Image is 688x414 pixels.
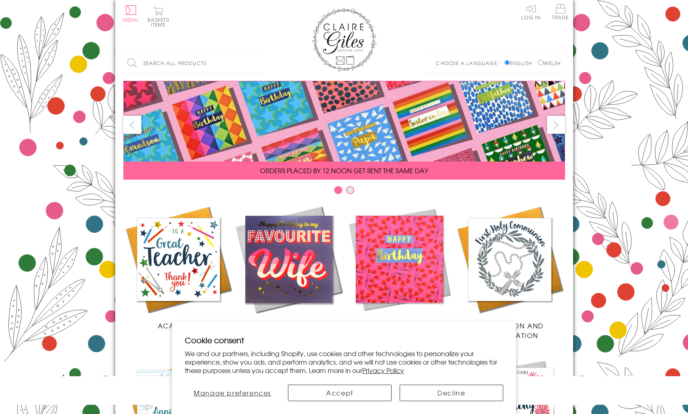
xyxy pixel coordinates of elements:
[312,8,376,72] img: Claire Giles Greetings Cards
[123,204,234,330] a: Academic
[334,186,342,194] button: Carousel Page 1 (Current Slide)
[194,388,271,398] span: Manage preferences
[504,60,510,65] input: English
[185,385,280,401] button: Manage preferences
[123,54,264,72] input: Search all products
[185,334,503,346] h2: Cookie consent
[538,60,543,65] input: Welsh
[552,4,569,20] span: Trade
[147,6,169,27] button: Basket0 items
[123,16,139,23] span: Menu
[288,385,392,401] button: Accept
[256,54,264,72] input: Search
[185,349,503,374] p: We and our partners, including Shopify, use cookies and other technologies to personalize your ex...
[552,4,569,21] a: Trade
[123,5,139,22] button: Menu
[521,4,541,20] a: Log In
[380,321,419,330] span: Birthdays
[158,321,199,330] span: Academic
[346,186,354,194] button: Carousel Page 2
[400,385,503,401] button: Decline
[151,16,169,28] span: 0 items
[538,59,561,67] label: Welsh
[234,204,344,330] a: New Releases
[344,204,455,330] a: Birthdays
[362,365,404,375] a: Privacy Policy
[476,321,544,340] span: Communion and Confirmation
[504,59,536,67] label: English
[123,186,565,198] div: Carousel Pagination
[436,59,503,67] p: Choose a language:
[260,166,428,175] span: ORDERS PLACED BY 12 NOON GET SENT THE SAME DAY
[123,116,141,134] button: prev
[455,204,565,340] a: Communion and Confirmation
[262,321,315,330] span: New Releases
[547,116,565,134] button: next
